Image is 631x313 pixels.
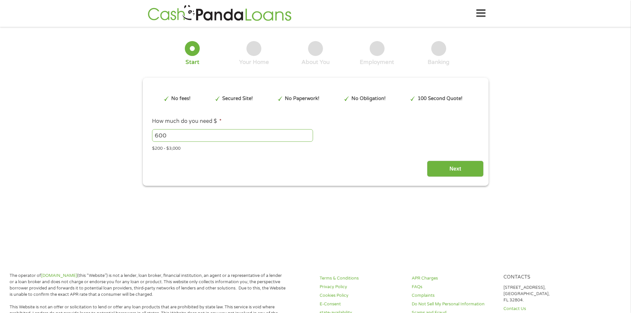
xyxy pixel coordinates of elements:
[427,161,484,177] input: Next
[428,59,449,66] div: Banking
[503,274,588,281] h4: Contacts
[185,59,199,66] div: Start
[152,143,479,152] div: $200 - $3,000
[301,59,330,66] div: About You
[320,275,404,282] a: Terms & Conditions
[412,292,496,299] a: Complaints
[222,95,253,102] p: Secured Site!
[41,273,77,278] a: [DOMAIN_NAME]
[171,95,190,102] p: No fees!
[152,118,222,125] label: How much do you need $
[503,285,588,303] p: [STREET_ADDRESS], [GEOGRAPHIC_DATA], FL 32804.
[320,284,404,290] a: Privacy Policy
[360,59,394,66] div: Employment
[320,292,404,299] a: Cookies Policy
[10,273,286,298] p: The operator of (this “Website”) is not a lender, loan broker, financial institution, an agent or...
[146,4,293,23] img: GetLoanNow Logo
[412,301,496,307] a: Do Not Sell My Personal Information
[418,95,462,102] p: 100 Second Quote!
[351,95,386,102] p: No Obligation!
[285,95,319,102] p: No Paperwork!
[412,275,496,282] a: APR Charges
[239,59,269,66] div: Your Home
[320,301,404,307] a: E-Consent
[412,284,496,290] a: FAQs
